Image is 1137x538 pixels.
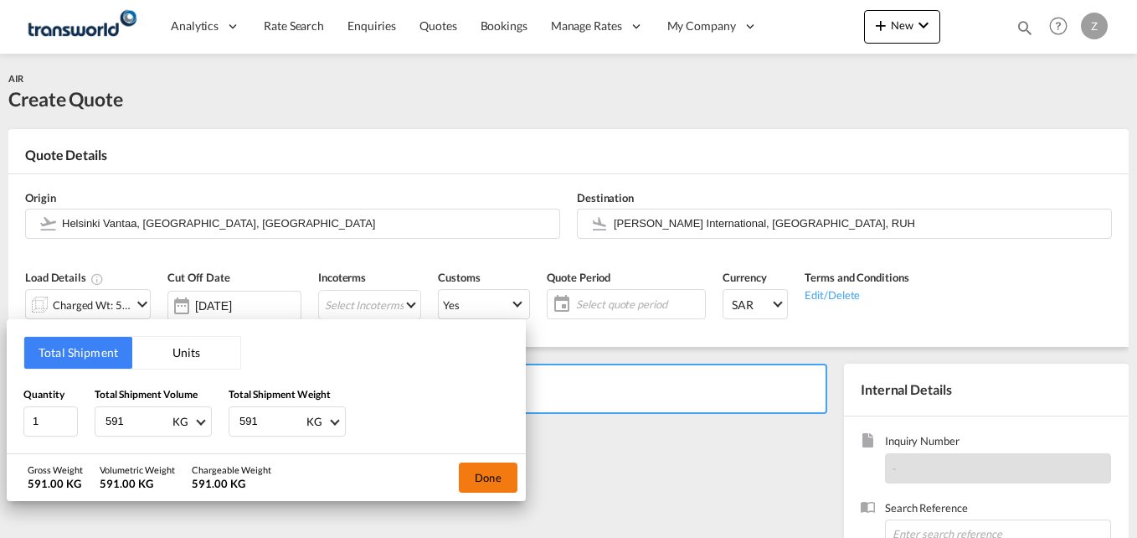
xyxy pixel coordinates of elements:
div: 591.00 KG [100,476,175,491]
input: Enter volume [104,407,171,436]
div: 591.00 KG [192,476,271,491]
span: Total Shipment Weight [229,388,331,401]
button: Total Shipment [24,337,132,369]
span: Quantity [23,388,64,401]
input: Enter weight [238,407,305,436]
span: Total Shipment Volume [95,388,198,401]
button: Units [132,337,240,369]
div: Gross Weight [28,463,83,476]
input: Qty [23,406,78,437]
div: KG [172,415,188,428]
div: Chargeable Weight [192,463,271,476]
div: Volumetric Weight [100,463,175,476]
div: KG [306,415,322,428]
div: 591.00 KG [28,476,83,491]
button: Done [459,463,517,493]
